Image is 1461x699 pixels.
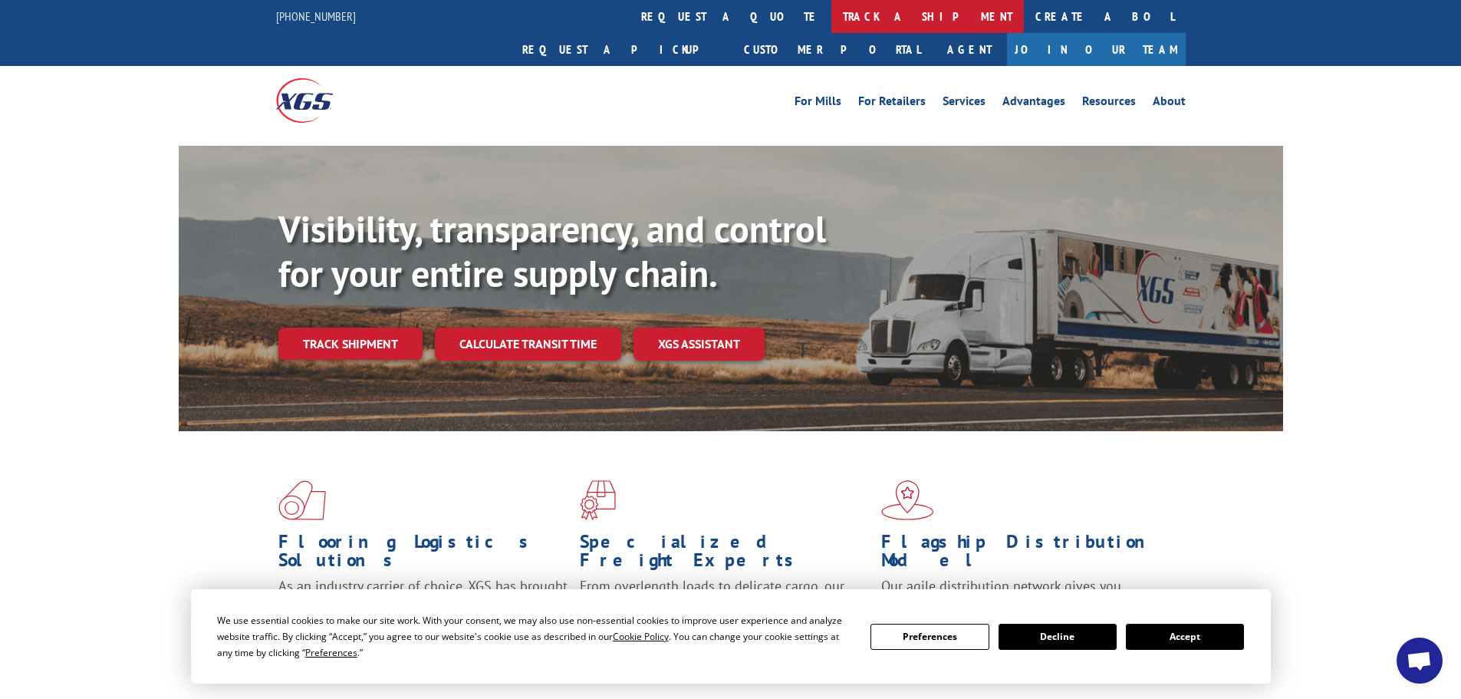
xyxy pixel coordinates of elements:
[217,612,852,661] div: We use essential cookies to make our site work. With your consent, we may also use non-essential ...
[580,532,870,577] h1: Specialized Freight Experts
[278,328,423,360] a: Track shipment
[1082,95,1136,112] a: Resources
[858,95,926,112] a: For Retailers
[191,589,1271,684] div: Cookie Consent Prompt
[613,630,669,643] span: Cookie Policy
[932,33,1007,66] a: Agent
[881,480,934,520] img: xgs-icon-flagship-distribution-model-red
[511,33,732,66] a: Request a pickup
[1002,95,1065,112] a: Advantages
[305,646,357,659] span: Preferences
[1397,638,1443,684] div: Open chat
[580,577,870,645] p: From overlength loads to delicate cargo, our experienced staff knows the best way to move your fr...
[795,95,841,112] a: For Mills
[1126,624,1244,650] button: Accept
[881,577,1163,613] span: Our agile distribution network gives you nationwide inventory management on demand.
[1007,33,1186,66] a: Join Our Team
[276,8,356,24] a: [PHONE_NUMBER]
[278,532,568,577] h1: Flooring Logistics Solutions
[943,95,986,112] a: Services
[278,205,826,297] b: Visibility, transparency, and control for your entire supply chain.
[580,480,616,520] img: xgs-icon-focused-on-flooring-red
[999,624,1117,650] button: Decline
[732,33,932,66] a: Customer Portal
[278,480,326,520] img: xgs-icon-total-supply-chain-intelligence-red
[1153,95,1186,112] a: About
[435,328,621,361] a: Calculate transit time
[881,532,1171,577] h1: Flagship Distribution Model
[633,328,765,361] a: XGS ASSISTANT
[278,577,568,631] span: As an industry carrier of choice, XGS has brought innovation and dedication to flooring logistics...
[870,624,989,650] button: Preferences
